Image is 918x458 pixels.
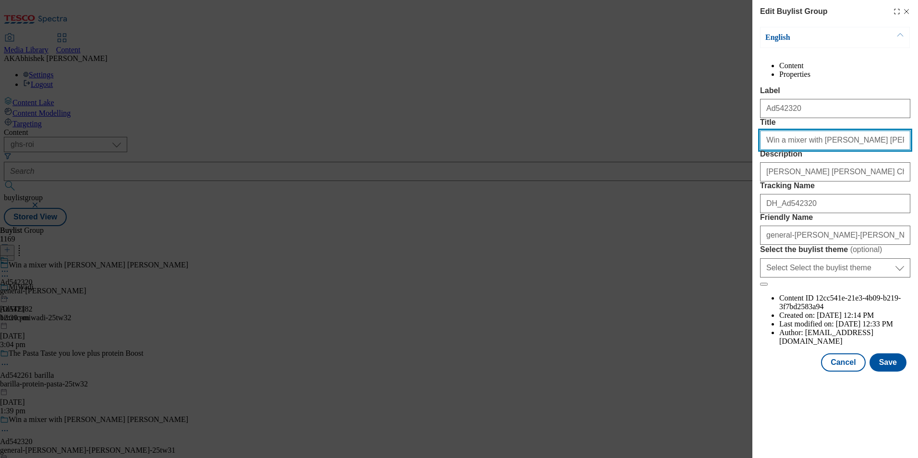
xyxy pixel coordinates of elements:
[760,194,910,213] input: Enter Tracking Name
[821,353,865,372] button: Cancel
[779,311,910,320] li: Created on:
[760,245,910,254] label: Select the buylist theme
[836,320,893,328] span: [DATE] 12:33 PM
[760,213,910,222] label: Friendly Name
[760,226,910,245] input: Enter Friendly Name
[779,328,873,345] span: [EMAIL_ADDRESS][DOMAIN_NAME]
[760,118,910,127] label: Title
[760,181,910,190] label: Tracking Name
[760,150,910,158] label: Description
[779,70,910,79] li: Properties
[870,353,906,372] button: Save
[817,311,874,319] span: [DATE] 12:14 PM
[765,33,866,42] p: English
[760,99,910,118] input: Enter Label
[779,320,910,328] li: Last modified on:
[760,86,910,95] label: Label
[779,328,910,346] li: Author:
[760,6,827,17] h4: Edit Buylist Group
[760,162,910,181] input: Enter Description
[850,245,882,253] span: ( optional )
[779,294,901,311] span: 12cc541e-21e3-4b09-b219-3f7bd2583a94
[779,294,910,311] li: Content ID
[779,61,910,70] li: Content
[760,131,910,150] input: Enter Title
